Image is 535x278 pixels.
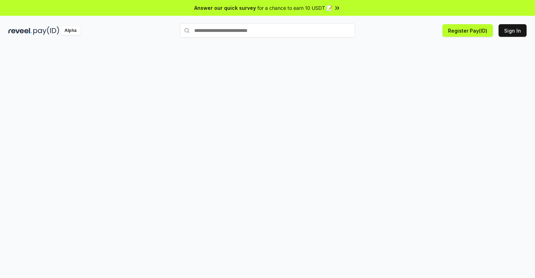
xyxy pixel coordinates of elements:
[499,24,527,37] button: Sign In
[194,4,256,12] span: Answer our quick survey
[61,26,80,35] div: Alpha
[442,24,493,37] button: Register Pay(ID)
[257,4,332,12] span: for a chance to earn 10 USDT 📝
[8,26,32,35] img: reveel_dark
[33,26,59,35] img: pay_id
